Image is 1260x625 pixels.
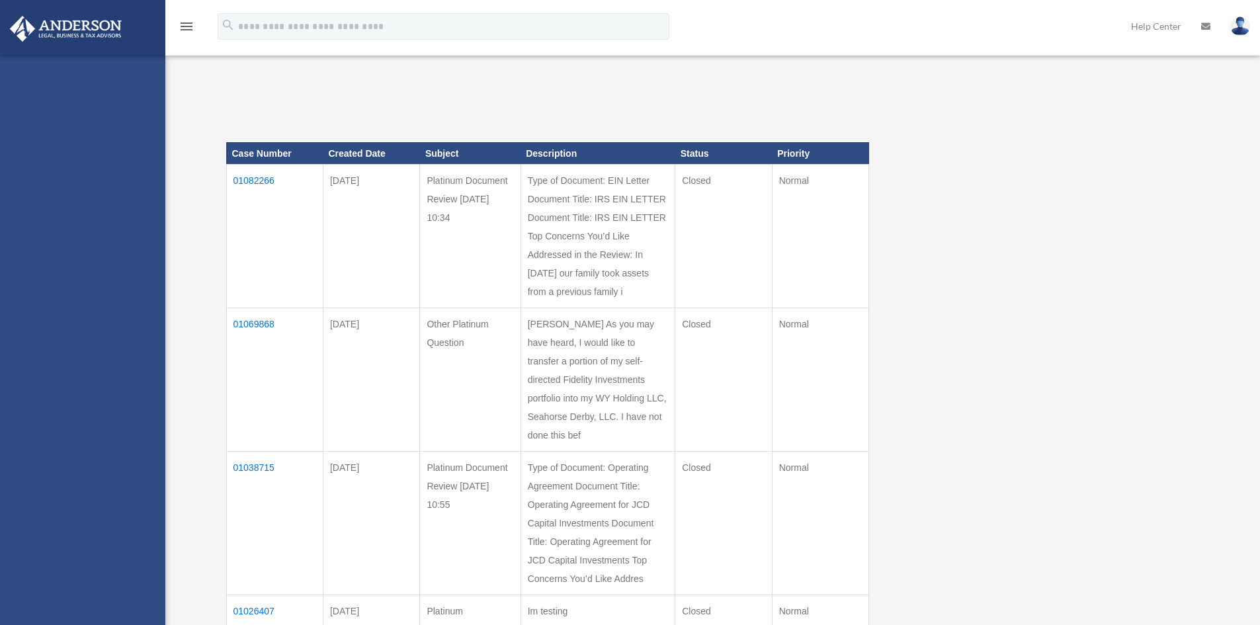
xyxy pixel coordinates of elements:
[420,452,521,595] td: Platinum Document Review [DATE] 10:55
[323,165,419,308] td: [DATE]
[675,142,772,165] th: Status
[1230,17,1250,36] img: User Pic
[179,23,194,34] a: menu
[521,165,675,308] td: Type of Document: EIN Letter Document Title: IRS EIN LETTER Document Title: IRS EIN LETTER Top Co...
[772,165,868,308] td: Normal
[521,308,675,452] td: [PERSON_NAME] As you may have heard, I would like to transfer a portion of my self-directed Fidel...
[226,308,323,452] td: 01069868
[221,18,235,32] i: search
[226,452,323,595] td: 01038715
[179,19,194,34] i: menu
[772,308,868,452] td: Normal
[420,165,521,308] td: Platinum Document Review [DATE] 10:34
[772,142,868,165] th: Priority
[323,308,419,452] td: [DATE]
[675,165,772,308] td: Closed
[675,452,772,595] td: Closed
[323,142,419,165] th: Created Date
[6,16,126,42] img: Anderson Advisors Platinum Portal
[226,142,323,165] th: Case Number
[772,452,868,595] td: Normal
[420,142,521,165] th: Subject
[521,452,675,595] td: Type of Document: Operating Agreement Document Title: Operating Agreement for JCD Capital Investm...
[226,165,323,308] td: 01082266
[323,452,419,595] td: [DATE]
[675,308,772,452] td: Closed
[521,142,675,165] th: Description
[420,308,521,452] td: Other Platinum Question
